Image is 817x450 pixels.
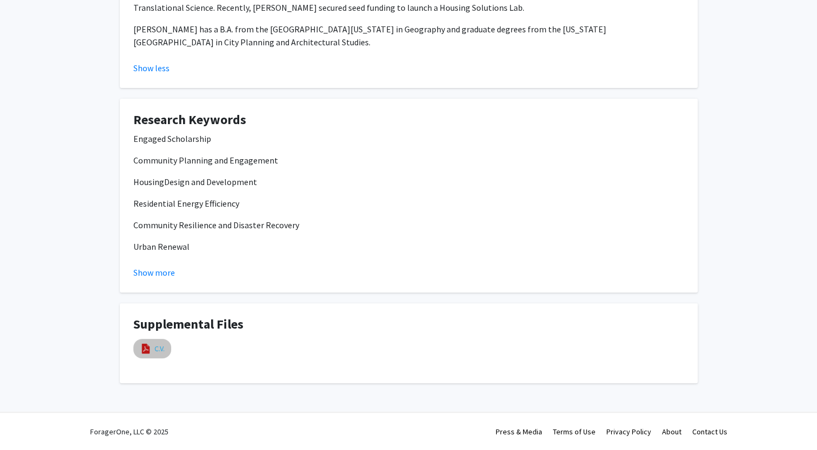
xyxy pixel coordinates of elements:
[133,219,684,231] p: Community Resilience and Disaster Recovery
[133,317,684,332] h4: Supplemental Files
[133,23,684,49] p: [PERSON_NAME] has a B.A. from the [GEOGRAPHIC_DATA][US_STATE] in Geography and graduate degrees f...
[154,343,165,354] a: C.V.
[140,343,152,354] img: pdf_icon.png
[133,62,170,74] button: Show less
[133,240,684,253] p: Urban Renewal
[692,427,727,437] a: Contact Us
[553,427,596,437] a: Terms of Use
[164,176,257,187] span: Design and Development
[133,175,684,188] p: Housing
[133,266,175,279] button: Show more
[8,401,46,442] iframe: Chat
[133,154,684,167] p: Community Planning and Engagement
[662,427,681,437] a: About
[133,112,684,128] h4: Research Keywords
[133,132,684,145] p: Engaged Scholarship
[133,198,239,209] span: Residential Energy Efficiency
[606,427,651,437] a: Privacy Policy
[496,427,542,437] a: Press & Media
